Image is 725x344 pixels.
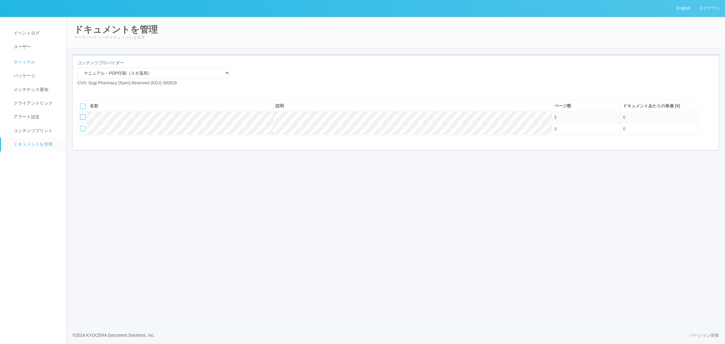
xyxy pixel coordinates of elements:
[1,26,72,40] a: イベントログ
[12,87,48,92] span: メンテナンス通知
[707,99,716,111] div: 最上部に移動
[275,103,549,109] div: 説明
[77,80,177,85] span: CVS: Sugi Pharmacy (5yen),Reserved (KDJ) 300019
[12,60,35,64] span: ターミナル
[1,138,72,151] a: ドキュメントを管理
[554,103,618,109] div: ページ数
[1,69,72,83] a: パッケージ
[1,40,72,54] a: ユーザー
[1,83,72,96] a: メンテナンス通知
[74,34,717,41] p: サードパーティーのドキュメントを管理
[707,135,716,147] div: 最下部に移動
[1,124,72,138] a: コンテンツプリント
[554,126,557,131] span: 3
[12,142,53,147] span: ドキュメントを管理
[12,44,31,49] span: ユーザー
[689,332,719,339] a: バージョン情報
[1,110,72,124] a: アラート設定
[12,31,40,35] span: イベントログ
[623,103,696,109] div: ドキュメントあたりの単価 (¥)
[707,111,716,123] div: 上に移動
[1,96,72,110] a: クライアントリンク
[554,115,557,120] span: 3
[77,60,124,66] label: コンテンツプロバイダー
[74,24,717,34] h2: ドキュメントを管理
[707,123,716,135] div: 下に移動
[12,101,53,105] span: クライアントリンク
[72,333,155,338] span: © 2024 KYOCERA Document Solutions, Inc.
[1,54,72,69] a: ターミナル
[12,114,40,119] span: アラート設定
[623,115,625,120] span: 0
[90,103,270,109] div: 名前
[623,126,625,131] span: 0
[12,128,53,133] span: コンテンツプリント
[12,73,35,78] span: パッケージ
